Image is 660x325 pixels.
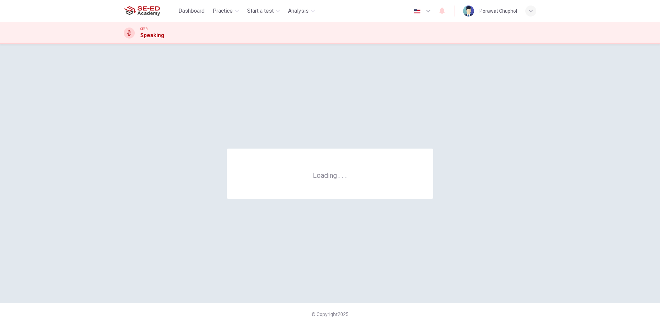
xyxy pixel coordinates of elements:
h6: . [338,169,340,180]
button: Analysis [285,5,318,17]
button: Start a test [244,5,283,17]
span: Dashboard [178,7,205,15]
button: Practice [210,5,242,17]
a: SE-ED Academy logo [124,4,176,18]
img: SE-ED Academy logo [124,4,160,18]
span: Start a test [247,7,274,15]
span: CEFR [140,26,147,31]
span: © Copyright 2025 [311,312,349,317]
div: Porawat Chuphol [480,7,517,15]
h1: Speaking [140,31,164,40]
img: Profile picture [463,6,474,17]
img: en [413,9,421,14]
h6: . [345,169,347,180]
h6: . [341,169,344,180]
span: Practice [213,7,233,15]
h6: Loading [313,171,347,180]
span: Analysis [288,7,309,15]
button: Dashboard [176,5,207,17]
